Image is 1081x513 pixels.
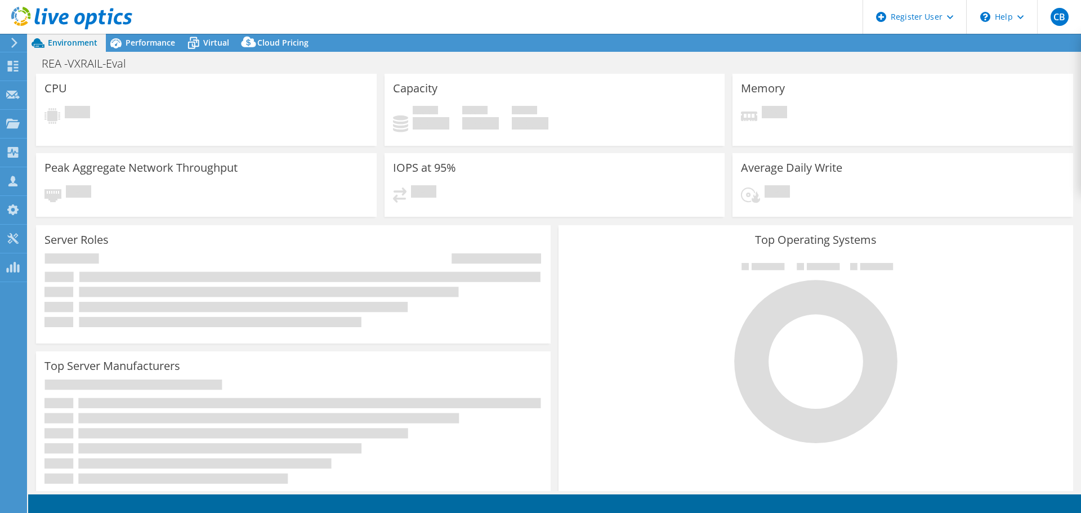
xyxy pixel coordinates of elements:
[741,162,842,174] h3: Average Daily Write
[980,12,990,22] svg: \n
[393,82,437,95] h3: Capacity
[1051,8,1069,26] span: CB
[44,234,109,246] h3: Server Roles
[462,117,499,130] h4: 0 GiB
[203,37,229,48] span: Virtual
[413,117,449,130] h4: 0 GiB
[741,82,785,95] h3: Memory
[765,185,790,200] span: Pending
[257,37,309,48] span: Cloud Pricing
[411,185,436,200] span: Pending
[126,37,175,48] span: Performance
[66,185,91,200] span: Pending
[567,234,1065,246] h3: Top Operating Systems
[762,106,787,121] span: Pending
[512,117,548,130] h4: 0 GiB
[44,360,180,372] h3: Top Server Manufacturers
[462,106,488,117] span: Free
[512,106,537,117] span: Total
[44,162,238,174] h3: Peak Aggregate Network Throughput
[393,162,456,174] h3: IOPS at 95%
[65,106,90,121] span: Pending
[48,37,97,48] span: Environment
[44,82,67,95] h3: CPU
[413,106,438,117] span: Used
[37,57,144,70] h1: REA -VXRAIL-Eval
